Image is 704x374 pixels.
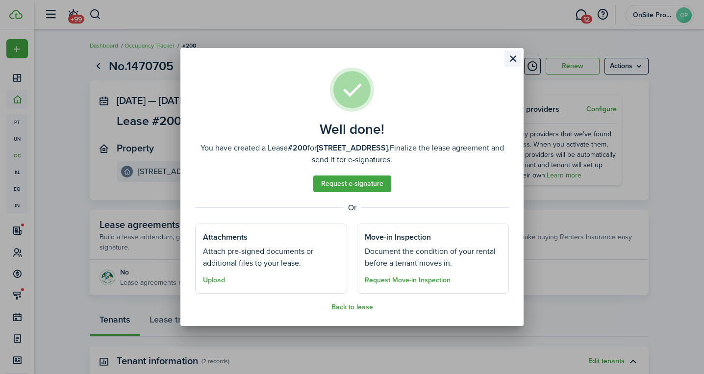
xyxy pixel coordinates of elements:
well-done-section-title: Attachments [203,231,248,243]
button: Close modal [504,50,521,67]
well-done-description: You have created a Lease for Finalize the lease agreement and send it for e-signatures. [195,142,509,166]
well-done-title: Well done! [320,122,384,137]
button: Upload [203,276,225,284]
well-done-section-title: Move-in Inspection [365,231,431,243]
well-done-section-description: Attach pre-signed documents or additional files to your lease. [203,246,339,269]
well-done-separator: Or [195,202,509,214]
button: Back to lease [331,303,373,311]
b: #200 [288,142,307,153]
b: [STREET_ADDRESS]. [317,142,390,153]
button: Request Move-in Inspection [365,276,451,284]
a: Request e-signature [313,175,391,192]
well-done-section-description: Document the condition of your rental before a tenant moves in. [365,246,501,269]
